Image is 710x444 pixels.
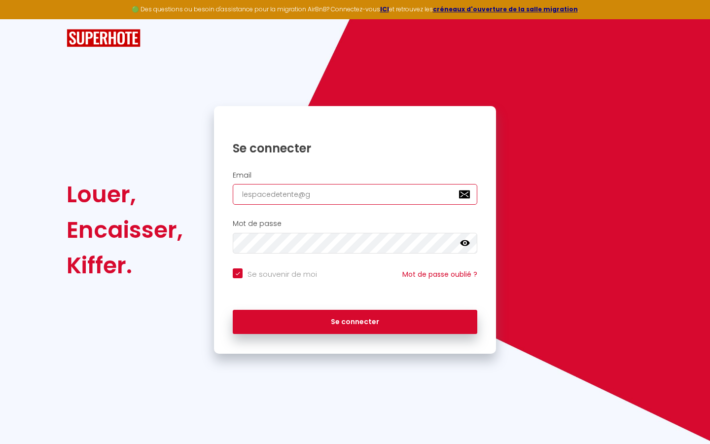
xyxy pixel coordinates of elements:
[233,310,477,334] button: Se connecter
[433,5,578,13] a: créneaux d'ouverture de la salle migration
[233,184,477,205] input: Ton Email
[380,5,389,13] a: ICI
[402,269,477,279] a: Mot de passe oublié ?
[67,248,183,283] div: Kiffer.
[67,212,183,248] div: Encaisser,
[67,177,183,212] div: Louer,
[233,141,477,156] h1: Se connecter
[67,29,141,47] img: SuperHote logo
[233,171,477,180] h2: Email
[8,4,37,34] button: Ouvrir le widget de chat LiveChat
[233,220,477,228] h2: Mot de passe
